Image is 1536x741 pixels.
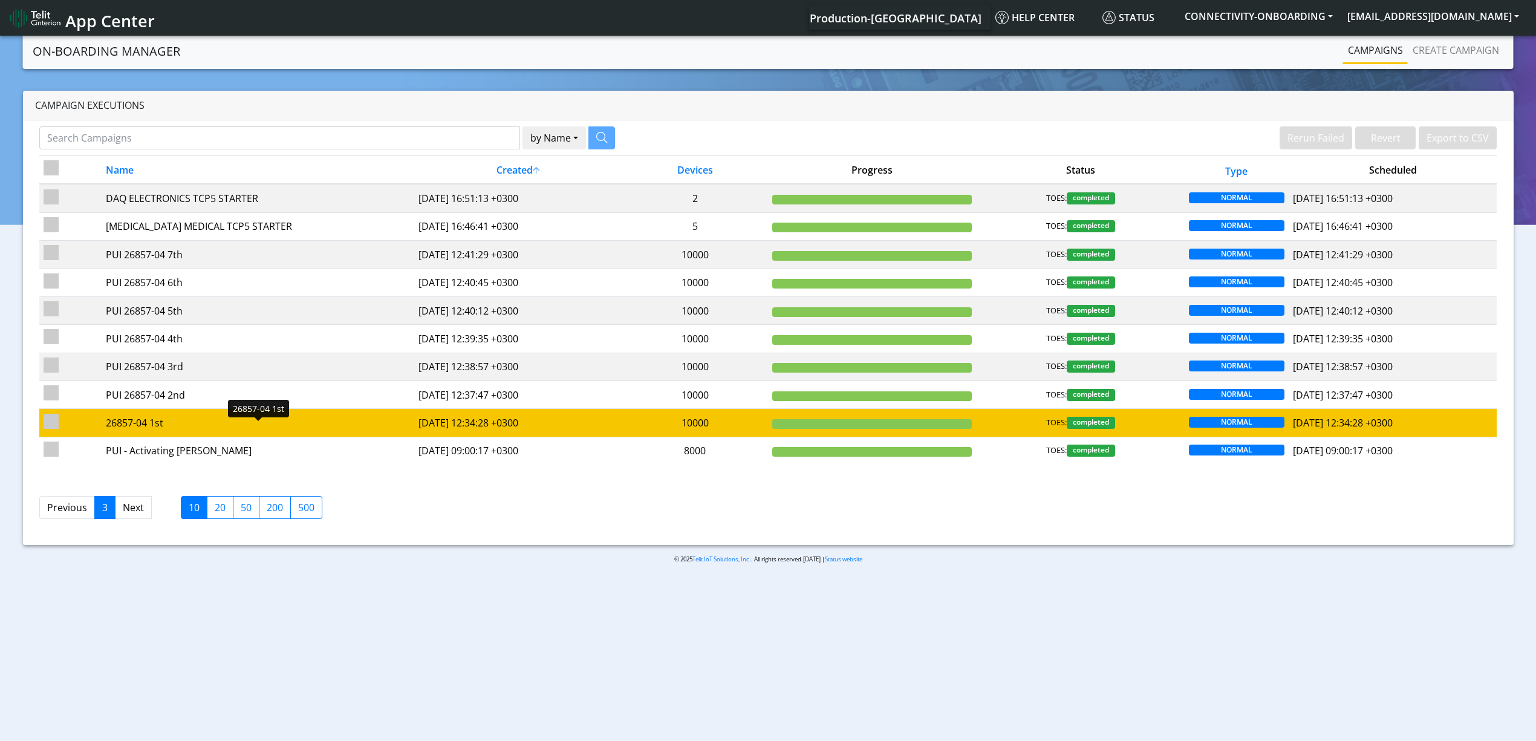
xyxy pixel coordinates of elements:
span: TOES: [1046,192,1067,204]
span: completed [1067,249,1115,261]
td: 10000 [622,381,768,409]
td: [DATE] 12:38:57 +0300 [414,353,622,380]
span: TOES: [1046,305,1067,317]
div: PUI 26857-04 7th [106,247,409,262]
span: [DATE] 12:40:45 +0300 [1293,276,1393,289]
td: [DATE] 12:34:28 +0300 [414,409,622,437]
span: TOES: [1046,276,1067,289]
a: Status [1098,5,1177,30]
td: 5 [622,212,768,240]
a: Next [115,496,152,519]
button: Rerun Failed [1280,126,1352,149]
span: [DATE] 12:39:35 +0300 [1293,332,1393,345]
span: completed [1067,276,1115,289]
label: 500 [290,496,322,519]
span: completed [1067,417,1115,429]
div: Campaign Executions [23,91,1514,120]
span: completed [1067,220,1115,232]
label: 20 [207,496,233,519]
a: Help center [991,5,1098,30]
label: 10 [181,496,207,519]
span: completed [1067,333,1115,345]
a: Campaigns [1343,38,1408,62]
button: by Name [522,126,586,149]
td: [DATE] 12:40:12 +0300 [414,296,622,324]
span: NORMAL [1189,276,1284,287]
div: PUI 26857-04 3rd [106,359,409,374]
span: [DATE] 09:00:17 +0300 [1293,444,1393,457]
th: Status [976,156,1184,184]
span: [DATE] 12:41:29 +0300 [1293,248,1393,261]
span: [DATE] 12:37:47 +0300 [1293,388,1393,402]
th: Name [102,156,414,184]
span: [DATE] 12:34:28 +0300 [1293,416,1393,429]
label: 50 [233,496,259,519]
th: Progress [768,156,976,184]
a: Status website [825,555,862,563]
span: completed [1067,192,1115,204]
span: TOES: [1046,445,1067,457]
span: NORMAL [1189,361,1284,371]
td: [DATE] 12:39:35 +0300 [414,325,622,353]
p: © 2025 . All rights reserved.[DATE] | [393,555,1143,564]
div: PUI - Activating [PERSON_NAME] [106,443,409,458]
span: NORMAL [1189,305,1284,316]
td: 10000 [622,296,768,324]
td: 10000 [622,269,768,296]
span: [DATE] 12:38:57 +0300 [1293,360,1393,373]
input: Search Campaigns [39,126,520,149]
td: [DATE] 12:37:47 +0300 [414,381,622,409]
span: TOES: [1046,389,1067,401]
td: 8000 [622,437,768,465]
a: App Center [10,5,153,31]
span: [DATE] 16:46:41 +0300 [1293,220,1393,233]
td: 10000 [622,241,768,269]
a: On-Boarding Manager [33,39,180,64]
span: TOES: [1046,333,1067,345]
div: [MEDICAL_DATA] MEDICAL TCP5 STARTER [106,219,409,233]
td: [DATE] 16:51:13 +0300 [414,184,622,212]
button: CONNECTIVITY-ONBOARDING [1177,5,1340,27]
span: TOES: [1046,249,1067,261]
span: [DATE] 16:51:13 +0300 [1293,192,1393,205]
a: Create campaign [1408,38,1504,62]
a: Your current platform instance [809,5,981,30]
td: 10000 [622,409,768,437]
a: Previous [39,496,95,519]
span: NORMAL [1189,192,1284,203]
th: Devices [622,156,768,184]
th: Scheduled [1289,156,1497,184]
div: PUI 26857-04 6th [106,275,409,290]
span: NORMAL [1189,417,1284,428]
img: knowledge.svg [995,11,1009,24]
span: TOES: [1046,417,1067,429]
img: status.svg [1102,11,1116,24]
span: Status [1102,11,1154,24]
button: Revert [1355,126,1416,149]
span: NORMAL [1189,445,1284,455]
span: NORMAL [1189,220,1284,231]
td: [DATE] 12:40:45 +0300 [414,269,622,296]
div: PUI 26857-04 5th [106,304,409,318]
td: 10000 [622,353,768,380]
div: 26857-04 1st [106,416,409,430]
span: completed [1067,361,1115,373]
a: 3 [94,496,116,519]
button: Export to CSV [1419,126,1497,149]
td: 10000 [622,325,768,353]
span: NORMAL [1189,333,1284,344]
div: DAQ ELECTRONICS TCP5 STARTER [106,191,409,206]
span: completed [1067,445,1115,457]
div: PUI 26857-04 2nd [106,388,409,402]
td: [DATE] 09:00:17 +0300 [414,437,622,465]
a: Telit IoT Solutions, Inc. [692,555,751,563]
th: Type [1185,156,1289,184]
span: App Center [65,10,155,32]
img: logo-telit-cinterion-gw-new.png [10,8,60,28]
td: [DATE] 12:41:29 +0300 [414,241,622,269]
span: NORMAL [1189,249,1284,260]
span: Production-[GEOGRAPHIC_DATA] [810,11,981,25]
button: [EMAIL_ADDRESS][DOMAIN_NAME] [1340,5,1526,27]
span: TOES: [1046,361,1067,373]
span: completed [1067,305,1115,317]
